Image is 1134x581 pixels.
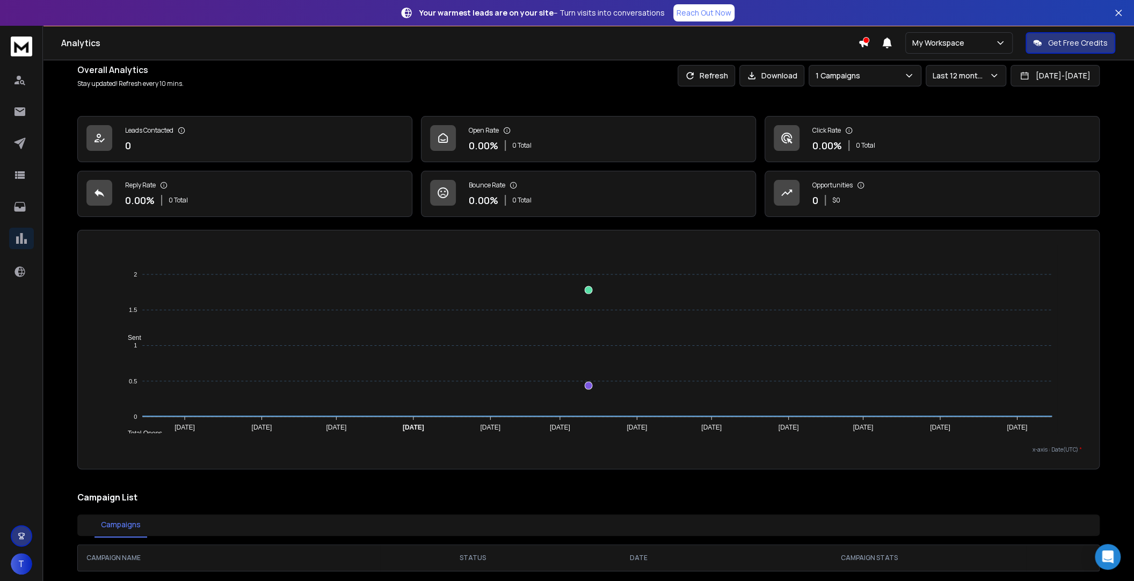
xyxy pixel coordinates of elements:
[134,342,137,348] tspan: 1
[1007,424,1027,431] tspan: [DATE]
[779,424,799,431] tspan: [DATE]
[61,37,858,49] h1: Analytics
[421,116,756,162] a: Open Rate0.00%0 Total
[512,141,532,150] p: 0 Total
[129,377,137,384] tspan: 0.5
[677,8,731,18] p: Reach Out Now
[419,8,665,18] p: – Turn visits into conversations
[175,424,195,431] tspan: [DATE]
[832,196,840,205] p: $ 0
[627,424,647,431] tspan: [DATE]
[739,65,804,86] button: Download
[134,271,137,278] tspan: 2
[77,79,184,88] p: Stay updated! Refresh every 10 mins.
[11,553,32,575] button: T
[856,141,875,150] p: 0 Total
[251,424,272,431] tspan: [DATE]
[853,424,873,431] tspan: [DATE]
[129,307,137,313] tspan: 1.5
[469,138,498,153] p: 0.00 %
[713,545,1027,571] th: CAMPAIGN STATS
[11,37,32,56] img: logo
[812,126,841,135] p: Click Rate
[78,545,380,571] th: CAMPAIGN NAME
[812,193,818,208] p: 0
[816,70,864,81] p: 1 Campaigns
[95,446,1082,454] p: x-axis : Date(UTC)
[403,424,424,431] tspan: [DATE]
[912,38,969,48] p: My Workspace
[678,65,735,86] button: Refresh
[120,430,162,437] span: Total Opens
[765,116,1100,162] a: Click Rate0.00%0 Total
[469,181,505,190] p: Bounce Rate
[565,545,713,571] th: DATE
[77,491,1100,504] h2: Campaign List
[701,424,722,431] tspan: [DATE]
[812,181,853,190] p: Opportunities
[134,413,137,420] tspan: 0
[812,138,842,153] p: 0.00 %
[125,126,173,135] p: Leads Contacted
[469,126,499,135] p: Open Rate
[421,171,756,217] a: Bounce Rate0.00%0 Total
[1048,38,1108,48] p: Get Free Credits
[761,70,797,81] p: Download
[700,70,728,81] p: Refresh
[469,193,498,208] p: 0.00 %
[77,171,412,217] a: Reply Rate0.00%0 Total
[512,196,532,205] p: 0 Total
[765,171,1100,217] a: Opportunities0$0
[933,70,989,81] p: Last 12 months
[930,424,950,431] tspan: [DATE]
[1095,544,1121,570] div: Open Intercom Messenger
[169,196,188,205] p: 0 Total
[95,513,147,538] button: Campaigns
[480,424,500,431] tspan: [DATE]
[77,116,412,162] a: Leads Contacted0
[125,138,131,153] p: 0
[1011,65,1100,86] button: [DATE]-[DATE]
[120,334,141,342] span: Sent
[419,8,554,18] strong: Your warmest leads are on your site
[77,63,184,76] h1: Overall Analytics
[125,181,156,190] p: Reply Rate
[673,4,735,21] a: Reach Out Now
[125,193,155,208] p: 0.00 %
[326,424,346,431] tspan: [DATE]
[380,545,564,571] th: STATUS
[1026,32,1115,54] button: Get Free Credits
[550,424,570,431] tspan: [DATE]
